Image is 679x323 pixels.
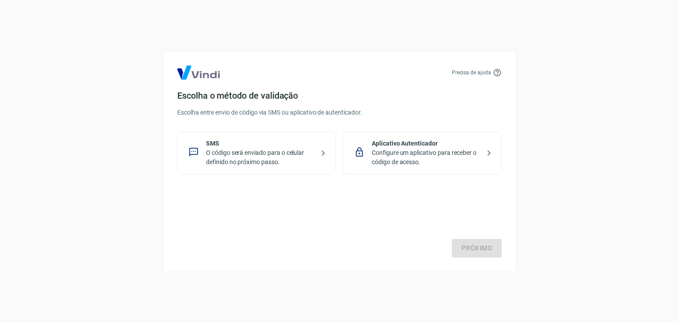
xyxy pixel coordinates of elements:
p: Aplicativo Autenticador [372,139,480,148]
p: Precisa de ajuda [452,69,491,77]
img: Logo Vind [177,65,220,80]
div: SMSO código será enviado para o celular definido no próximo passo. [177,131,336,174]
h4: Escolha o método de validação [177,90,502,101]
div: Aplicativo AutenticadorConfigure um aplicativo para receber o código de acesso. [343,131,502,174]
p: O código será enviado para o celular definido no próximo passo. [206,148,314,167]
p: Escolha entre envio de código via SMS ou aplicativo de autenticador. [177,108,502,117]
p: SMS [206,139,314,148]
p: Configure um aplicativo para receber o código de acesso. [372,148,480,167]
